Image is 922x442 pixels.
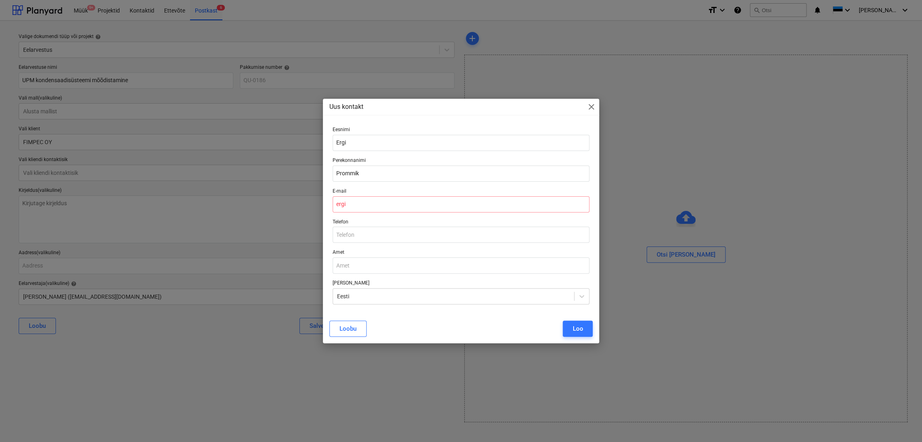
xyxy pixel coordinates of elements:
input: Telefon [333,227,590,243]
div: Loo [572,323,583,334]
input: Amet [333,257,590,274]
p: Eesnimi [333,127,590,135]
p: Amet [333,249,590,257]
input: Perekonnanimi [333,166,590,182]
div: Loobu [339,323,356,334]
button: Loobu [329,321,367,337]
span: close [586,102,596,112]
p: Telefon [333,219,590,227]
p: Perekonnanimi [333,157,590,166]
input: Eesnimi [333,135,590,151]
input: E-mail [333,196,590,212]
button: Loo [563,321,593,337]
p: E-mail [333,188,590,196]
p: [PERSON_NAME] [333,280,590,288]
p: Uus kontakt [329,102,363,112]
